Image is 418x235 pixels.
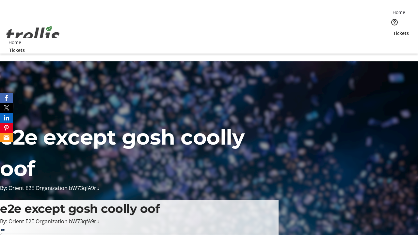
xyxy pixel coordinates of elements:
[388,30,414,37] a: Tickets
[393,30,409,37] span: Tickets
[8,39,21,46] span: Home
[4,47,30,54] a: Tickets
[393,9,405,16] span: Home
[9,47,25,54] span: Tickets
[388,16,401,29] button: Help
[388,9,409,16] a: Home
[4,19,62,51] img: Orient E2E Organization bW73qfA9ru's Logo
[4,39,25,46] a: Home
[388,37,401,50] button: Cart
